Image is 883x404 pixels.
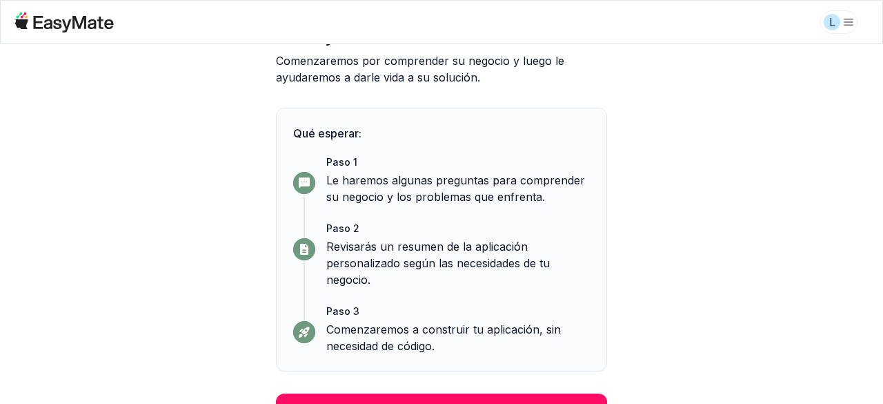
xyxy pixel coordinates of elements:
[276,54,564,84] font: Comenzaremos por comprender su negocio y luego le ayudaremos a darle vida a su solución.
[326,222,359,234] font: Paso 2
[326,305,359,317] font: Paso 3
[829,15,835,29] font: L
[326,156,357,168] font: Paso 1
[326,173,585,204] font: Le haremos algunas preguntas para comprender su negocio y los problemas que enfrenta.
[326,240,550,287] font: Revisarás un resumen de la aplicación personalizado según las necesidades de tu negocio.
[293,126,361,140] font: Qué esperar:
[326,323,561,353] font: Comenzaremos a construir tu aplicación, sin necesidad de código.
